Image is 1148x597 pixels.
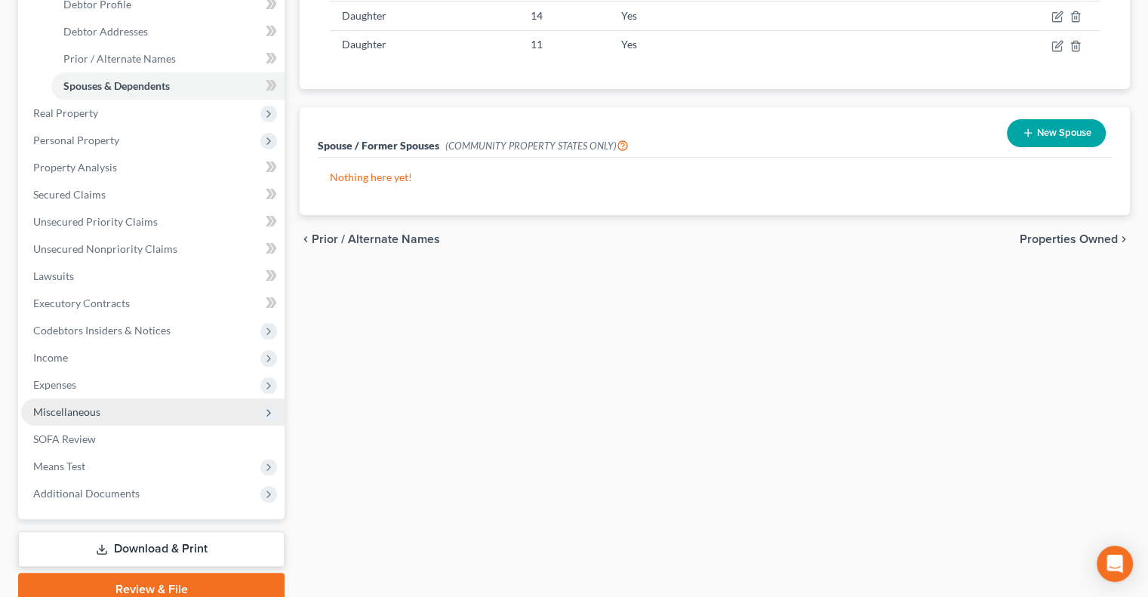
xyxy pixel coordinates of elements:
[21,426,285,453] a: SOFA Review
[33,269,74,282] span: Lawsuits
[33,134,119,146] span: Personal Property
[33,106,98,119] span: Real Property
[330,2,519,30] td: Daughter
[1097,546,1133,582] div: Open Intercom Messenger
[312,233,440,245] span: Prior / Alternate Names
[33,351,68,364] span: Income
[21,263,285,290] a: Lawsuits
[33,487,140,500] span: Additional Documents
[21,235,285,263] a: Unsecured Nonpriority Claims
[33,405,100,418] span: Miscellaneous
[300,233,312,245] i: chevron_left
[21,181,285,208] a: Secured Claims
[1020,233,1130,245] button: Properties Owned chevron_right
[51,45,285,72] a: Prior / Alternate Names
[51,18,285,45] a: Debtor Addresses
[609,30,974,59] td: Yes
[51,72,285,100] a: Spouses & Dependents
[33,378,76,391] span: Expenses
[33,188,106,201] span: Secured Claims
[21,154,285,181] a: Property Analysis
[1020,233,1118,245] span: Properties Owned
[1007,119,1106,147] button: New Spouse
[33,297,130,309] span: Executory Contracts
[609,2,974,30] td: Yes
[21,208,285,235] a: Unsecured Priority Claims
[1118,233,1130,245] i: chevron_right
[330,30,519,59] td: Daughter
[63,52,176,65] span: Prior / Alternate Names
[330,170,1100,185] p: Nothing here yet!
[33,161,117,174] span: Property Analysis
[33,242,177,255] span: Unsecured Nonpriority Claims
[18,531,285,567] a: Download & Print
[300,233,440,245] button: chevron_left Prior / Alternate Names
[33,460,85,472] span: Means Test
[33,215,158,228] span: Unsecured Priority Claims
[33,324,171,337] span: Codebtors Insiders & Notices
[21,290,285,317] a: Executory Contracts
[519,2,609,30] td: 14
[63,25,148,38] span: Debtor Addresses
[33,432,96,445] span: SOFA Review
[318,139,439,152] span: Spouse / Former Spouses
[63,79,170,92] span: Spouses & Dependents
[519,30,609,59] td: 11
[445,140,629,152] span: (COMMUNITY PROPERTY STATES ONLY)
